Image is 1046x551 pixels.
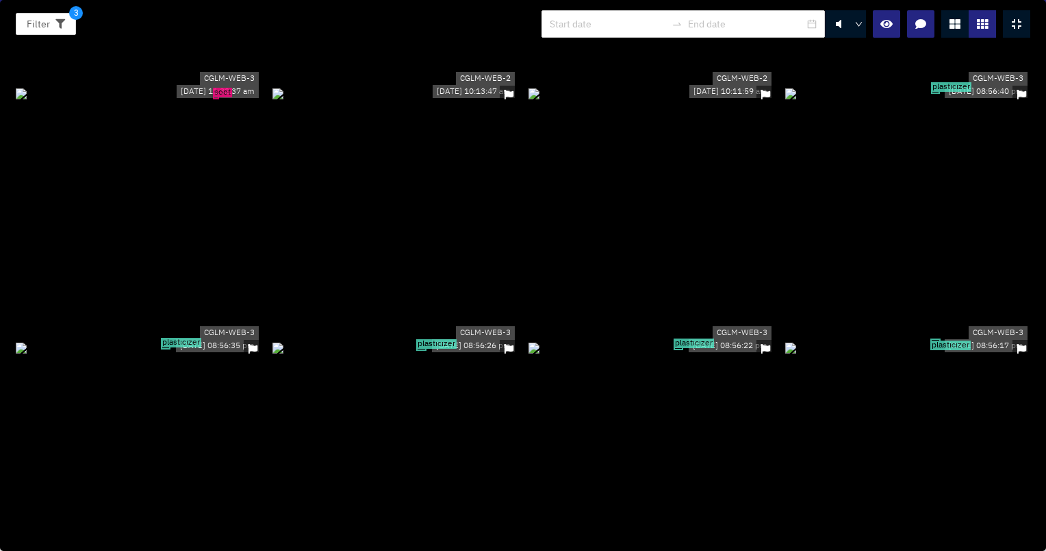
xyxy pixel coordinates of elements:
[27,16,50,32] span: Filter
[945,85,1028,98] div: [DATE] 08:56:40 pm
[713,72,771,85] div: CGLM-WEB-2
[931,82,971,92] span: plasticizer
[432,339,515,352] div: [DATE] 08:56:26 pm
[672,19,683,29] span: to
[200,326,259,339] div: CGLM-WEB-3
[672,19,683,29] span: swap-right
[688,16,804,32] input: End date
[674,339,714,348] span: plasticizer
[213,88,232,97] span: soot
[689,339,771,352] div: [DATE] 08:56:22 pm
[200,72,259,85] div: CGLM-WEB-3
[177,85,259,98] div: [DATE] 11:32:37 am
[416,339,457,349] span: plasticizer
[456,72,515,85] div: CGLM-WEB-2
[713,326,771,339] div: CGLM-WEB-3
[855,21,863,29] span: down
[161,338,201,347] span: plasticizer
[456,326,515,339] div: CGLM-WEB-3
[930,341,971,350] span: plasticizer
[550,16,666,32] input: Start date
[176,339,259,352] div: [DATE] 08:56:35 pm
[16,13,76,35] button: Filter
[969,326,1028,339] div: CGLM-WEB-3
[433,85,515,98] div: [DATE] 10:13:47 am
[69,6,83,20] span: 3
[969,72,1028,85] div: CGLM-WEB-3
[689,85,771,98] div: [DATE] 10:11:59 am
[945,339,1028,352] div: [DATE] 08:56:17 pm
